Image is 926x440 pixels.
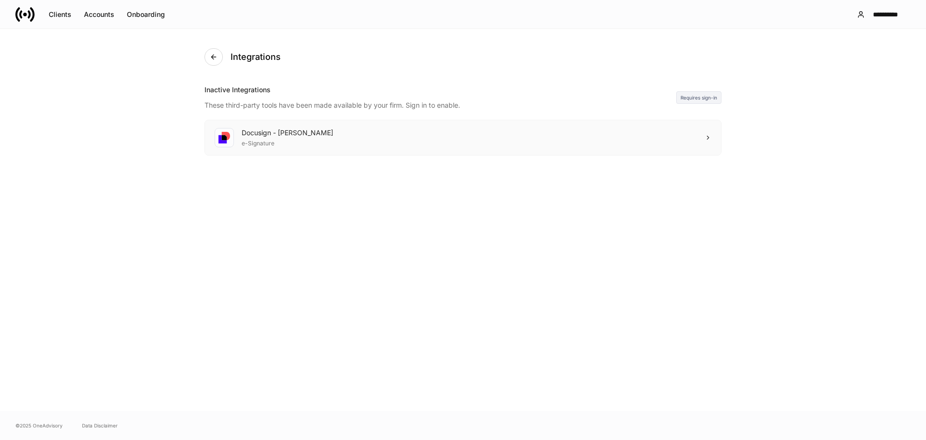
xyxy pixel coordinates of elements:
[15,422,63,429] span: © 2025 OneAdvisory
[204,85,676,95] div: Inactive Integrations
[42,7,78,22] button: Clients
[676,91,722,104] div: Requires sign-in
[78,7,121,22] button: Accounts
[82,422,118,429] a: Data Disclaimer
[231,51,281,63] h4: Integrations
[204,95,676,110] div: These third-party tools have been made available by your firm. Sign in to enable.
[127,11,165,18] div: Onboarding
[49,11,71,18] div: Clients
[121,7,171,22] button: Onboarding
[242,128,333,138] div: Docusign - [PERSON_NAME]
[242,138,333,147] div: e-Signature
[84,11,114,18] div: Accounts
